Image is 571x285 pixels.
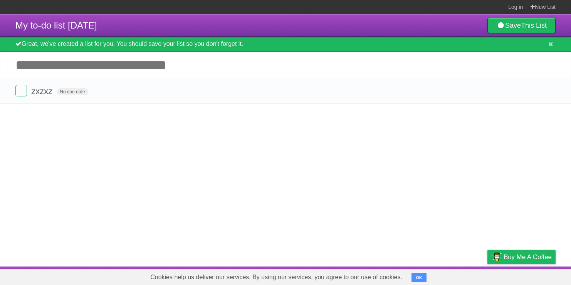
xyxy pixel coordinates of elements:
span: Cookies help us deliver our services. By using our services, you agree to our use of cookies. [143,270,410,285]
span: zxzxz [31,86,54,96]
img: Buy me a coffee [491,250,502,263]
span: No due date [57,88,88,95]
a: Suggest a feature [507,268,556,283]
a: About [385,268,401,283]
a: Privacy [477,268,497,283]
a: Developers [410,268,442,283]
b: This List [521,22,547,29]
span: Buy me a coffee [504,250,552,264]
a: SaveThis List [487,18,556,33]
button: OK [411,273,427,282]
label: Done [15,85,27,96]
span: My to-do list [DATE] [15,20,97,30]
a: Buy me a coffee [487,250,556,264]
a: Terms [451,268,468,283]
